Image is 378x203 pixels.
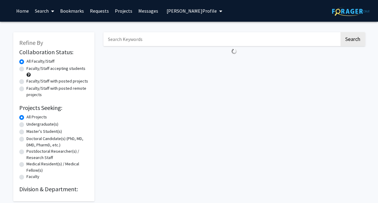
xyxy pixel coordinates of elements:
img: Loading [229,46,239,57]
a: Bookmarks [57,0,87,21]
a: Home [13,0,32,21]
label: Medical Resident(s) / Medical Fellow(s) [26,161,88,173]
label: Faculty/Staff with posted projects [26,78,88,84]
label: Postdoctoral Researcher(s) / Research Staff [26,148,88,161]
h2: Projects Seeking: [19,104,88,111]
span: [PERSON_NAME] Profile [167,8,217,14]
input: Search Keywords [103,32,340,46]
button: Search [340,32,365,46]
label: All Faculty/Staff [26,58,54,64]
a: Requests [87,0,112,21]
label: Faculty/Staff accepting students [26,65,85,72]
nav: Page navigation [103,57,365,70]
span: Refine By [19,39,43,46]
h2: Division & Department: [19,186,88,193]
img: ForagerOne Logo [332,7,370,16]
label: All Projects [26,114,47,120]
h2: Collaboration Status: [19,48,88,56]
label: Master's Student(s) [26,128,62,135]
label: Faculty [26,173,39,180]
a: Messages [135,0,161,21]
a: Search [32,0,57,21]
label: Undergraduate(s) [26,121,58,127]
a: Projects [112,0,135,21]
iframe: Chat [352,176,373,198]
label: Doctoral Candidate(s) (PhD, MD, DMD, PharmD, etc.) [26,136,88,148]
label: Faculty/Staff with posted remote projects [26,85,88,98]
